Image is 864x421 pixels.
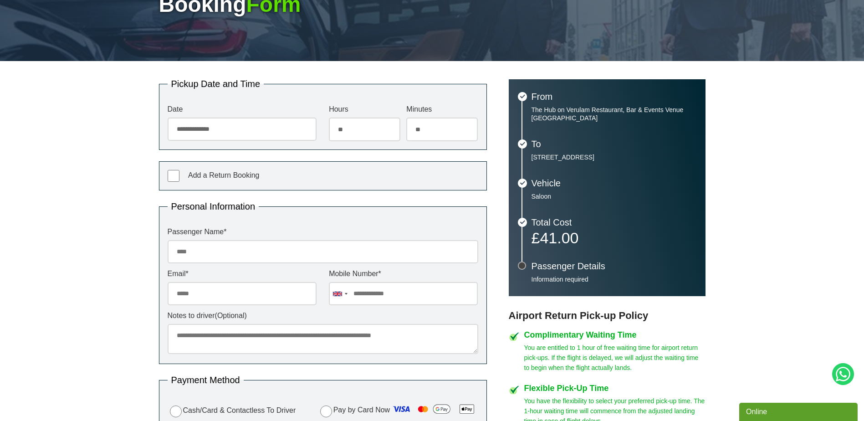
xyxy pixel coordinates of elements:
p: £ [532,231,696,244]
label: Pay by Card Now [318,402,478,419]
p: Information required [532,275,696,283]
span: (Optional) [215,312,247,319]
label: Minutes [406,106,478,113]
p: You are entitled to 1 hour of free waiting time for airport return pick-ups. If the flight is del... [524,343,706,373]
h4: Complimentary Waiting Time [524,331,706,339]
input: Pay by Card Now [320,406,332,417]
label: Cash/Card & Contactless To Driver [168,404,296,417]
p: The Hub on Verulam Restaurant, Bar & Events Venue [GEOGRAPHIC_DATA] [532,106,696,122]
iframe: chat widget [739,401,859,421]
h3: Total Cost [532,218,696,227]
div: United Kingdom: +44 [329,282,350,305]
h3: To [532,139,696,149]
legend: Pickup Date and Time [168,79,264,88]
input: Add a Return Booking [168,170,179,182]
legend: Personal Information [168,202,259,211]
label: Email [168,270,317,277]
p: Saloon [532,192,696,200]
input: Cash/Card & Contactless To Driver [170,406,182,417]
legend: Payment Method [168,375,244,385]
h4: Flexible Pick-Up Time [524,384,706,392]
span: 41.00 [540,229,578,246]
h3: From [532,92,696,101]
h3: Vehicle [532,179,696,188]
p: [STREET_ADDRESS] [532,153,696,161]
label: Date [168,106,317,113]
label: Notes to driver [168,312,478,319]
label: Hours [329,106,400,113]
label: Passenger Name [168,228,478,236]
span: Add a Return Booking [188,171,260,179]
label: Mobile Number [329,270,478,277]
h3: Passenger Details [532,262,696,271]
h3: Airport Return Pick-up Policy [509,310,706,322]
